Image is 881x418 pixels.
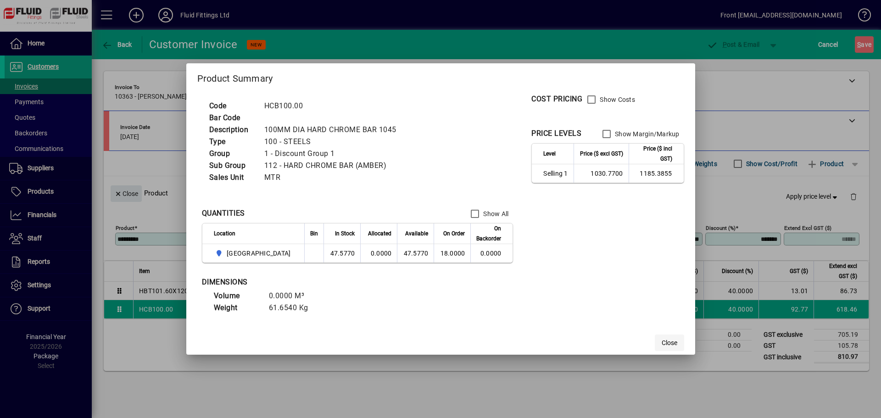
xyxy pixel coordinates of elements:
td: 0.0000 M³ [264,290,319,302]
span: On Backorder [476,223,501,244]
td: MTR [260,172,407,184]
div: DIMENSIONS [202,277,431,288]
label: Show All [481,209,508,218]
span: On Order [443,229,465,239]
td: 1 - Discount Group 1 [260,148,407,160]
span: Price ($ incl GST) [635,144,672,164]
span: In Stock [335,229,355,239]
td: 100MM DIA HARD CHROME BAR 1045 [260,124,407,136]
span: Level [543,149,556,159]
div: COST PRICING [531,94,582,105]
td: 0.0000 [470,244,513,262]
h2: Product Summary [186,63,695,90]
td: 1030.7700 [574,164,629,183]
span: Price ($ excl GST) [580,149,623,159]
td: Group [205,148,260,160]
span: Location [214,229,235,239]
div: PRICE LEVELS [531,128,581,139]
label: Show Costs [598,95,635,104]
td: Type [205,136,260,148]
td: Description [205,124,260,136]
td: 1185.3855 [629,164,684,183]
td: Code [205,100,260,112]
span: AUCKLAND [214,248,295,259]
span: Available [405,229,428,239]
td: Volume [209,290,264,302]
td: 47.5770 [397,244,434,262]
td: 61.6540 Kg [264,302,319,314]
td: Bar Code [205,112,260,124]
td: 112 - HARD CHROME BAR (AMBER) [260,160,407,172]
span: Bin [310,229,318,239]
div: QUANTITIES [202,208,245,219]
span: Selling 1 [543,169,568,178]
span: Close [662,338,677,348]
td: HCB100.00 [260,100,407,112]
label: Show Margin/Markup [613,129,680,139]
td: 47.5770 [323,244,360,262]
span: Allocated [368,229,391,239]
td: Weight [209,302,264,314]
span: 18.0000 [440,250,465,257]
td: 100 - STEELS [260,136,407,148]
td: 0.0000 [360,244,397,262]
td: Sub Group [205,160,260,172]
span: [GEOGRAPHIC_DATA] [227,249,290,258]
button: Close [655,334,684,351]
td: Sales Unit [205,172,260,184]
